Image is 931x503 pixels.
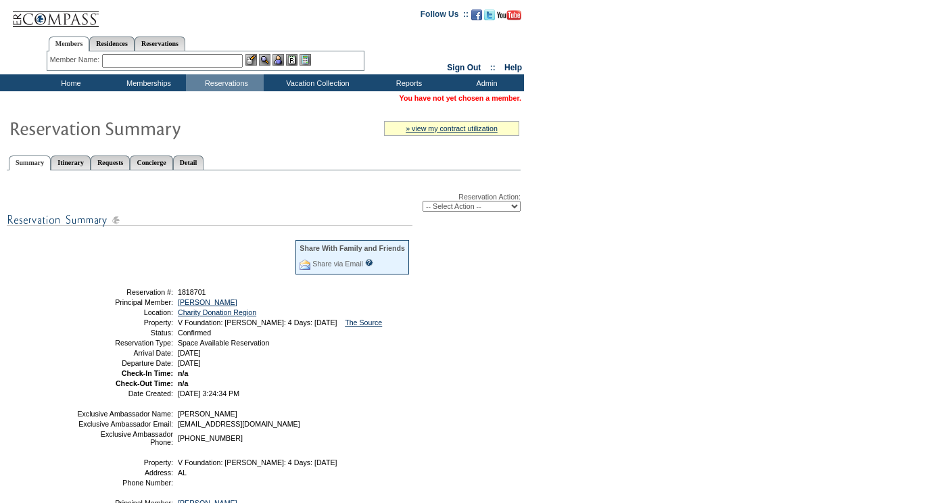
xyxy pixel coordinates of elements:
[312,260,363,268] a: Share via Email
[178,369,188,377] span: n/a
[51,155,91,170] a: Itinerary
[7,193,521,212] div: Reservation Action:
[497,14,521,22] a: Subscribe to our YouTube Channel
[178,288,206,296] span: 1818701
[108,74,186,91] td: Memberships
[345,318,382,327] a: The Source
[484,9,495,20] img: Follow us on Twitter
[446,74,524,91] td: Admin
[76,349,173,357] td: Arrival Date:
[178,458,337,466] span: V Foundation: [PERSON_NAME]: 4 Days: [DATE]
[76,288,173,296] td: Reservation #:
[484,14,495,22] a: Follow us on Twitter
[368,74,446,91] td: Reports
[76,410,173,418] td: Exclusive Ambassador Name:
[300,244,405,252] div: Share With Family and Friends
[76,458,173,466] td: Property:
[178,329,211,337] span: Confirmed
[91,155,130,170] a: Requests
[76,308,173,316] td: Location:
[178,349,201,357] span: [DATE]
[135,37,185,51] a: Reservations
[421,8,469,24] td: Follow Us ::
[497,10,521,20] img: Subscribe to our YouTube Channel
[178,469,187,477] span: AL
[116,379,173,387] strong: Check-Out Time:
[300,54,311,66] img: b_calculator.gif
[286,54,297,66] img: Reservations
[272,54,284,66] img: Impersonate
[76,339,173,347] td: Reservation Type:
[9,155,51,170] a: Summary
[9,114,279,141] img: Reservaton Summary
[178,308,256,316] a: Charity Donation Region
[76,329,173,337] td: Status:
[186,74,264,91] td: Reservations
[400,94,521,102] span: You have not yet chosen a member.
[76,298,173,306] td: Principal Member:
[178,339,269,347] span: Space Available Reservation
[122,369,173,377] strong: Check-In Time:
[30,74,108,91] td: Home
[264,74,368,91] td: Vacation Collection
[504,63,522,72] a: Help
[76,318,173,327] td: Property:
[490,63,496,72] span: ::
[178,434,243,442] span: [PHONE_NUMBER]
[76,389,173,398] td: Date Created:
[178,359,201,367] span: [DATE]
[76,420,173,428] td: Exclusive Ambassador Email:
[173,155,204,170] a: Detail
[178,318,337,327] span: V Foundation: [PERSON_NAME]: 4 Days: [DATE]
[245,54,257,66] img: b_edit.gif
[178,298,237,306] a: [PERSON_NAME]
[50,54,102,66] div: Member Name:
[76,479,173,487] td: Phone Number:
[178,420,300,428] span: [EMAIL_ADDRESS][DOMAIN_NAME]
[89,37,135,51] a: Residences
[365,259,373,266] input: What is this?
[178,410,237,418] span: [PERSON_NAME]
[7,212,412,229] img: subTtlResSummary.gif
[447,63,481,72] a: Sign Out
[76,430,173,446] td: Exclusive Ambassador Phone:
[471,9,482,20] img: Become our fan on Facebook
[49,37,90,51] a: Members
[259,54,270,66] img: View
[76,469,173,477] td: Address:
[406,124,498,133] a: » view my contract utilization
[471,14,482,22] a: Become our fan on Facebook
[178,389,239,398] span: [DATE] 3:24:34 PM
[178,379,188,387] span: n/a
[130,155,172,170] a: Concierge
[76,359,173,367] td: Departure Date:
